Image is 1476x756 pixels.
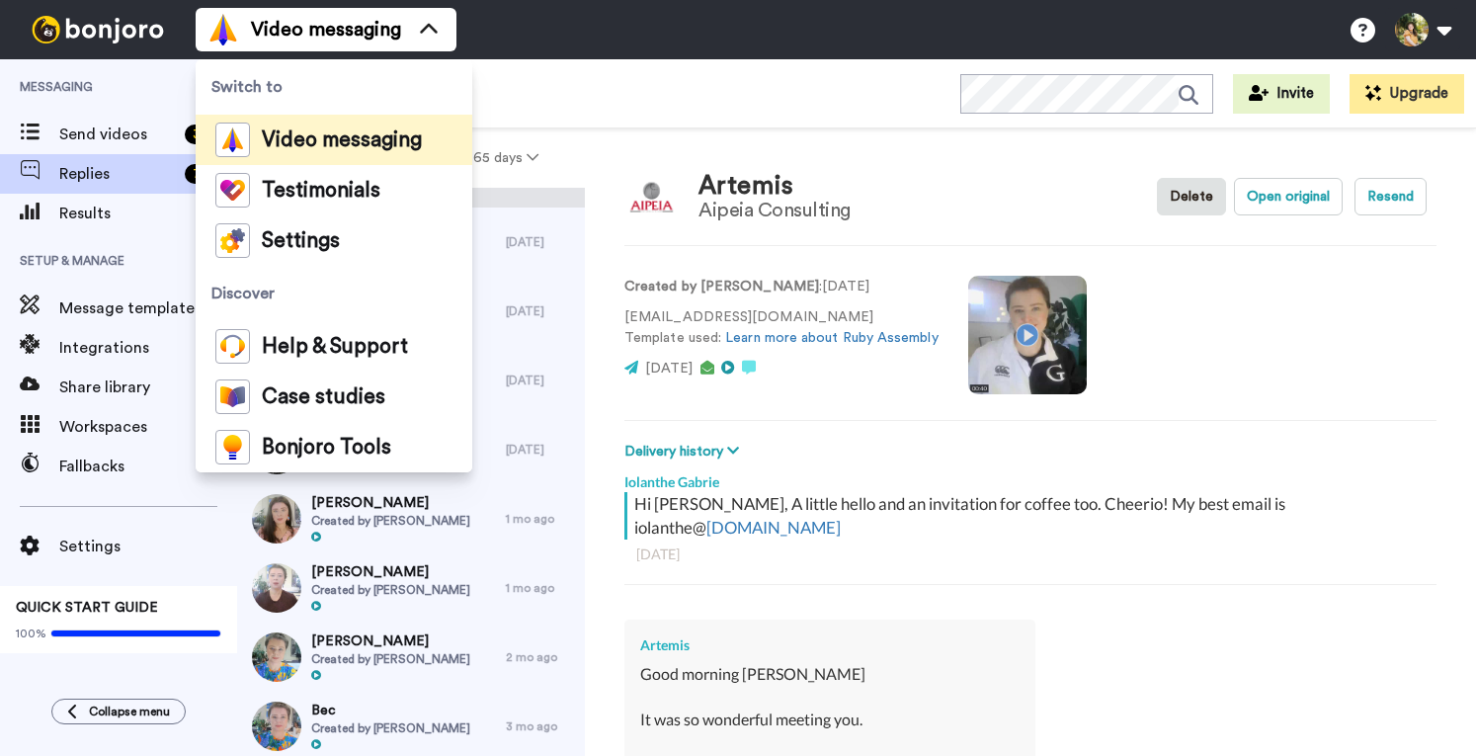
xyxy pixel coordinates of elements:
[215,430,250,464] img: bj-tools-colored.svg
[252,702,301,751] img: 980da24c-3bd6-4571-be8f-b642741ff6b7-thumb.jpg
[59,123,177,146] span: Send videos
[311,720,470,736] span: Created by [PERSON_NAME]
[196,59,472,115] span: Switch to
[698,172,851,201] div: Artemis
[1234,178,1343,215] button: Open original
[624,277,939,297] p: : [DATE]
[262,130,422,150] span: Video messaging
[207,14,239,45] img: vm-color.svg
[185,164,217,184] div: 79
[196,321,472,372] a: Help & Support
[423,140,582,176] button: 365 days
[185,125,217,144] div: 30
[311,631,470,651] span: [PERSON_NAME]
[506,511,575,527] div: 1 mo ago
[311,493,470,513] span: [PERSON_NAME]
[506,442,575,458] div: [DATE]
[59,162,177,186] span: Replies
[506,234,575,250] div: [DATE]
[252,494,301,544] img: 367b0ccd-92d6-4eb6-83d8-0dd61477197b-thumb.jpg
[725,331,938,345] a: Learn more about Ruby Assembly
[196,372,472,422] a: Case studies
[215,329,250,364] img: help-and-support-colored.svg
[59,296,237,320] span: Message template
[1354,178,1427,215] button: Resend
[636,545,1425,564] div: [DATE]
[1233,74,1330,114] button: Invite
[196,266,472,321] span: Discover
[634,492,1432,540] div: Hi [PERSON_NAME], A little hello and an invitation for coffee too. Cheerio! My best email is iola...
[262,337,408,357] span: Help & Support
[59,535,237,558] span: Settings
[1350,74,1464,114] button: Upgrade
[506,373,575,388] div: [DATE]
[16,626,46,641] span: 100%
[706,517,841,538] a: [DOMAIN_NAME]
[237,553,585,623] a: [PERSON_NAME]Created by [PERSON_NAME]1 mo ago
[624,307,939,349] p: [EMAIL_ADDRESS][DOMAIN_NAME] Template used:
[311,513,470,529] span: Created by [PERSON_NAME]
[506,580,575,596] div: 1 mo ago
[1157,178,1226,215] button: Delete
[311,701,470,720] span: Bec
[59,376,237,399] span: Share library
[215,123,250,157] img: vm-color.svg
[237,484,585,553] a: [PERSON_NAME]Created by [PERSON_NAME]1 mo ago
[59,415,237,439] span: Workspaces
[16,601,158,615] span: QUICK START GUIDE
[89,704,170,719] span: Collapse menu
[51,699,186,724] button: Collapse menu
[215,223,250,258] img: settings-colored.svg
[698,200,851,221] div: Aipeia Consulting
[196,115,472,165] a: Video messaging
[640,635,1020,655] div: Artemis
[506,718,575,734] div: 3 mo ago
[645,362,693,376] span: [DATE]
[624,280,819,294] strong: Created by [PERSON_NAME]
[262,387,385,407] span: Case studies
[311,562,470,582] span: [PERSON_NAME]
[215,173,250,208] img: tm-color.svg
[252,632,301,682] img: 9687bffa-4b15-4d96-8d35-cd091e8acd69-thumb.jpg
[624,170,679,224] img: Image of Artemis
[262,231,340,251] span: Settings
[624,441,745,462] button: Delivery history
[59,202,237,225] span: Results
[262,181,380,201] span: Testimonials
[252,563,301,613] img: 7341e440-666c-4691-81b9-5236efa64e72-thumb.jpg
[311,582,470,598] span: Created by [PERSON_NAME]
[251,16,401,43] span: Video messaging
[237,623,585,692] a: [PERSON_NAME]Created by [PERSON_NAME]2 mo ago
[196,215,472,266] a: Settings
[311,651,470,667] span: Created by [PERSON_NAME]
[196,165,472,215] a: Testimonials
[506,649,575,665] div: 2 mo ago
[24,16,172,43] img: bj-logo-header-white.svg
[624,462,1436,492] div: Iolanthe Gabrie
[506,303,575,319] div: [DATE]
[262,438,391,458] span: Bonjoro Tools
[59,336,237,360] span: Integrations
[215,379,250,414] img: case-study-colored.svg
[196,422,472,472] a: Bonjoro Tools
[59,455,237,478] span: Fallbacks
